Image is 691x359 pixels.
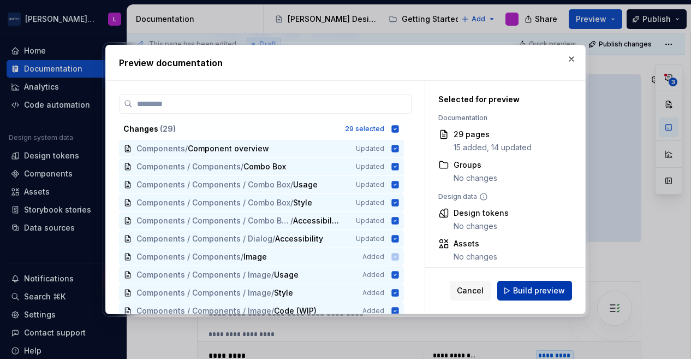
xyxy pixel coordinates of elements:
[274,269,299,280] span: Usage
[136,143,185,154] span: Components
[274,305,317,316] span: Code (WIP)
[293,179,318,190] span: Usage
[356,198,384,207] span: Updated
[123,123,338,134] div: Changes
[271,287,274,298] span: /
[293,215,341,226] span: Accessibility
[136,233,272,244] span: Components / Components / Dialog
[271,269,274,280] span: /
[454,129,532,140] div: 29 pages
[290,215,293,226] span: /
[188,143,269,154] span: Component overview
[119,56,572,69] h2: Preview documentation
[271,305,274,316] span: /
[293,197,315,208] span: Style
[356,144,384,153] span: Updated
[356,234,384,243] span: Updated
[160,124,176,133] span: ( 29 )
[454,238,497,249] div: Assets
[356,162,384,171] span: Updated
[136,161,241,172] span: Components / Components
[513,285,565,296] span: Build preview
[136,179,290,190] span: Components / Components / Combo Box
[438,94,559,105] div: Selected for preview
[454,251,497,262] div: No changes
[356,180,384,189] span: Updated
[454,208,509,219] div: Design tokens
[454,221,509,232] div: No changes
[450,281,491,301] button: Cancel
[454,173,497,184] div: No changes
[362,289,384,297] span: Added
[454,160,497,170] div: Groups
[290,179,293,190] span: /
[136,287,271,298] span: Components / Components / Image
[362,307,384,315] span: Added
[136,269,271,280] span: Components / Components / Image
[457,285,484,296] span: Cancel
[185,143,188,154] span: /
[438,114,559,122] div: Documentation
[136,197,290,208] span: Components / Components / Combo Box
[272,233,275,244] span: /
[241,161,243,172] span: /
[454,142,532,153] div: 15 added, 14 updated
[438,192,559,201] div: Design data
[274,287,296,298] span: Style
[136,215,290,226] span: Components / Components / Combo Box
[497,281,572,301] button: Build preview
[275,233,323,244] span: Accessibility
[362,270,384,279] span: Added
[243,161,286,172] span: Combo Box
[136,305,271,316] span: Components / Components / Image
[356,216,384,225] span: Updated
[345,125,384,133] div: 29 selected
[290,197,293,208] span: /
